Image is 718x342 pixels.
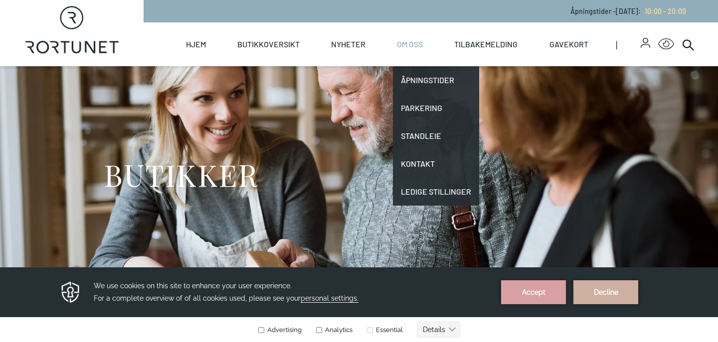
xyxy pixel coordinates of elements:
[573,14,638,38] button: Decline
[186,22,206,66] a: Hjem
[393,178,479,206] a: Ledige stillinger
[237,22,300,66] a: Butikkoversikt
[570,6,686,16] p: Åpningstider - [DATE] :
[94,14,489,39] h3: We use cookies on this site to enhance your user experience. For a complete overview of of all co...
[393,150,479,178] a: Kontakt
[616,22,641,66] span: |
[397,22,423,66] a: Om oss
[645,7,686,15] span: 10:00 - 20:00
[316,61,322,67] input: Analytics
[658,36,674,52] button: Open Accessibility Menu
[258,60,302,68] label: Advertising
[365,60,403,68] label: Essential
[393,122,479,150] a: Standleie
[301,28,359,37] span: personal settings.
[331,22,365,66] a: Nyheter
[393,94,479,122] a: Parkering
[641,7,686,15] a: 10:00 - 20:00
[258,61,264,67] input: Advertising
[417,56,460,72] button: Details
[454,22,518,66] a: Tilbakemelding
[60,14,81,38] img: Privacy reminder
[314,60,353,68] label: Analytics
[549,22,588,66] a: Gavekort
[423,60,445,68] text: Details
[104,156,258,193] h1: BUTIKKER
[393,66,479,94] a: Åpningstider
[501,14,566,38] button: Accept
[367,61,373,67] input: Essential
